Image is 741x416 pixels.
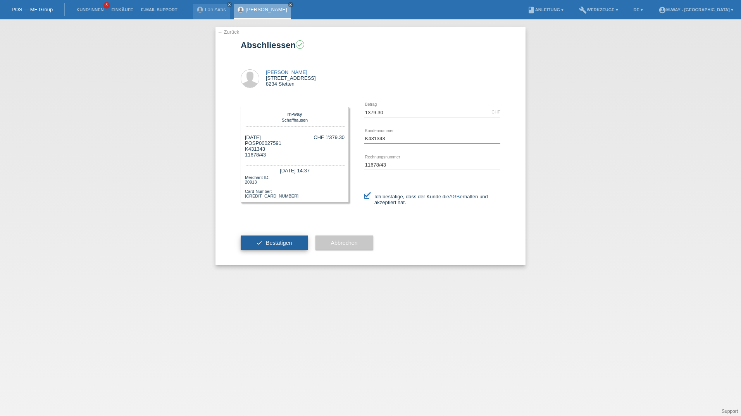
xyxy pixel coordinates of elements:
[630,7,647,12] a: DE ▾
[205,7,226,12] a: Lari Airas
[658,6,666,14] i: account_circle
[245,152,266,158] span: 11678/43
[241,236,308,250] button: check Bestätigen
[241,40,500,50] h1: Abschliessen
[579,6,587,14] i: build
[256,240,262,246] i: check
[491,110,500,114] div: CHF
[655,7,737,12] a: account_circlem-way - [GEOGRAPHIC_DATA] ▾
[247,117,343,122] div: Schaffhausen
[245,146,265,152] span: K431343
[288,2,293,7] a: close
[315,236,373,250] button: Abbrechen
[217,29,239,35] a: ← Zurück
[364,194,500,205] label: Ich bestätige, dass der Kunde die erhalten und akzeptiert hat.
[266,69,316,87] div: [STREET_ADDRESS] 8234 Stetten
[137,7,181,12] a: E-Mail Support
[314,134,345,140] div: CHF 1'379.30
[12,7,53,12] a: POS — MF Group
[266,69,307,75] a: [PERSON_NAME]
[227,3,231,7] i: close
[72,7,107,12] a: Kund*innen
[296,41,303,48] i: check
[524,7,567,12] a: bookAnleitung ▾
[449,194,460,199] a: AGB
[722,409,738,414] a: Support
[107,7,137,12] a: Einkäufe
[246,7,287,12] a: [PERSON_NAME]
[289,3,293,7] i: close
[247,111,343,117] div: m-way
[227,2,232,7] a: close
[245,165,345,174] div: [DATE] 14:37
[103,2,110,9] span: 3
[245,134,281,158] div: [DATE] POSP00027591
[245,174,345,198] div: Merchant-ID: 20913 Card-Number: [CREDIT_CARD_NUMBER]
[527,6,535,14] i: book
[331,240,358,246] span: Abbrechen
[575,7,622,12] a: buildWerkzeuge ▾
[266,240,292,246] span: Bestätigen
